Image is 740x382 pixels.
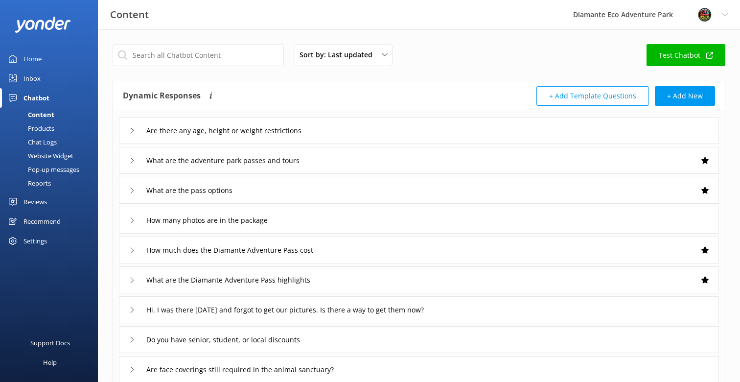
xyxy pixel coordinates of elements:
[6,163,79,176] div: Pop-up messages
[110,7,149,23] h3: Content
[15,17,71,33] img: yonder-white-logo.png
[697,7,712,22] img: 831-1756915225.png
[123,86,201,106] h4: Dynamic Responses
[113,44,284,66] input: Search all Chatbot Content
[300,49,378,60] span: Sort by: Last updated
[23,49,42,69] div: Home
[6,149,98,163] a: Website Widget
[6,135,98,149] a: Chat Logs
[23,231,47,251] div: Settings
[6,176,98,190] a: Reports
[536,86,649,106] button: + Add Template Questions
[655,86,715,106] button: + Add New
[6,108,54,121] div: Content
[6,108,98,121] a: Content
[23,69,41,88] div: Inbox
[647,44,725,66] a: Test Chatbot
[6,121,54,135] div: Products
[6,121,98,135] a: Products
[43,353,57,372] div: Help
[6,163,98,176] a: Pop-up messages
[23,212,61,231] div: Recommend
[23,192,47,212] div: Reviews
[23,88,49,108] div: Chatbot
[30,333,70,353] div: Support Docs
[6,149,73,163] div: Website Widget
[6,135,57,149] div: Chat Logs
[6,176,51,190] div: Reports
